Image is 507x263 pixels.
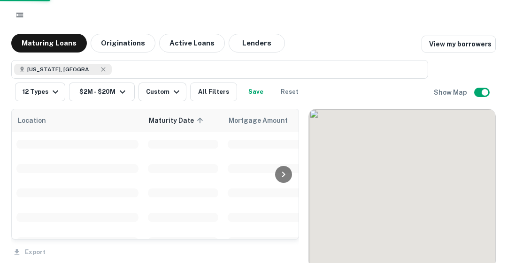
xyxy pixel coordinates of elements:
span: Maturity Date [149,115,206,126]
button: Reset [275,83,305,101]
button: $2M - $20M [69,83,135,101]
button: Custom [138,83,186,101]
th: Mortgage Amount [223,109,326,132]
span: [US_STATE], [GEOGRAPHIC_DATA] [27,65,98,74]
button: Active Loans [159,34,225,53]
button: 12 Types [15,83,65,101]
th: Location [12,109,143,132]
button: Lenders [229,34,285,53]
th: Maturity Date [143,109,223,132]
button: Maturing Loans [11,34,87,53]
div: Custom [146,86,182,98]
span: Location [17,115,46,126]
h6: Show Map [434,87,469,98]
button: All Filters [190,83,237,101]
button: Save your search to get updates of matches that match your search criteria. [241,83,271,101]
a: View my borrowers [422,36,496,53]
iframe: Chat Widget [460,188,507,233]
button: Originations [91,34,155,53]
span: Mortgage Amount [229,115,300,126]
